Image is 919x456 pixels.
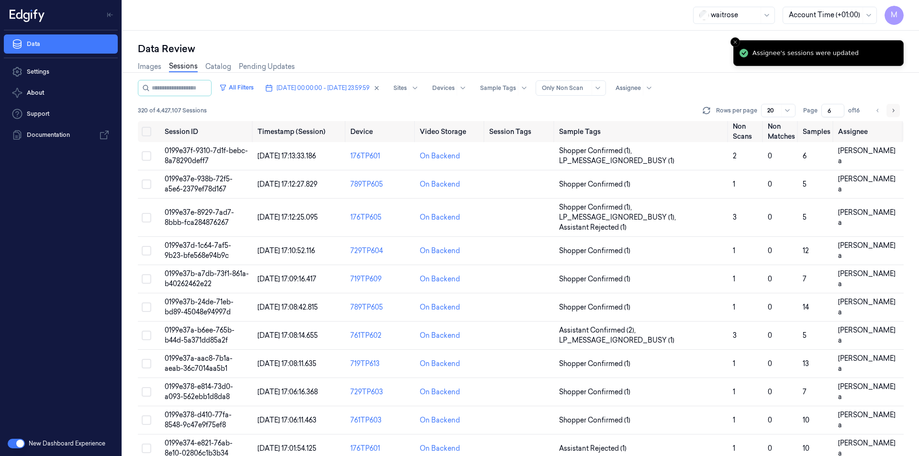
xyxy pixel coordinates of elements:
[142,387,151,397] button: Select row
[848,106,863,115] span: of 16
[350,274,412,284] div: 719TP609
[350,179,412,189] div: 789TP605
[559,274,630,284] span: Shopper Confirmed (1)
[838,208,896,227] span: [PERSON_NAME] a
[165,298,234,316] span: 0199e37b-24de-71eb-bd89-45048e94997d
[4,104,118,123] a: Support
[559,202,634,212] span: Shopper Confirmed (1) ,
[420,415,460,425] div: On Backend
[258,359,316,368] span: [DATE] 17:08:11.635
[559,179,630,189] span: Shopper Confirmed (1)
[803,388,807,396] span: 7
[4,34,118,54] a: Data
[165,146,248,165] span: 0199e37f-9310-7d1f-bebc-8a78290deff7
[768,331,772,340] span: 0
[4,125,118,145] a: Documentation
[838,175,896,193] span: [PERSON_NAME] a
[768,359,772,368] span: 0
[733,303,735,311] span: 1
[559,246,630,256] span: Shopper Confirmed (1)
[729,121,764,142] th: Non Scans
[768,303,772,311] span: 0
[258,388,318,396] span: [DATE] 17:06:16.368
[350,151,412,161] div: 176TP601
[420,387,460,397] div: On Backend
[730,37,740,47] button: Close toast
[258,331,318,340] span: [DATE] 17:08:14.655
[885,6,904,25] button: M
[142,151,151,161] button: Select row
[420,212,460,222] div: On Backend
[886,104,900,117] button: Go to next page
[205,62,231,72] a: Catalog
[165,241,231,260] span: 0199e37d-1c64-7af5-9b23-bfe568e94b9c
[277,84,370,92] span: [DATE] 00:00:00 - [DATE] 23:59:59
[838,269,896,288] span: [PERSON_NAME] a
[142,213,151,222] button: Select row
[165,411,232,429] span: 0199e378-d410-77fa-8548-9c47e9f75ef8
[420,179,460,189] div: On Backend
[350,415,412,425] div: 761TP603
[485,121,555,142] th: Session Tags
[733,331,737,340] span: 3
[420,359,460,369] div: On Backend
[350,331,412,341] div: 761TP602
[838,326,896,345] span: [PERSON_NAME] a
[102,7,118,22] button: Toggle Navigation
[258,416,316,424] span: [DATE] 17:06:11.463
[555,121,729,142] th: Sample Tags
[258,180,317,189] span: [DATE] 17:12:27.829
[165,208,234,227] span: 0199e37e-8929-7ad7-8bbb-fca284876267
[138,62,161,72] a: Images
[768,246,772,255] span: 0
[871,104,885,117] button: Go to previous page
[169,61,198,72] a: Sessions
[138,106,207,115] span: 320 of 4,427,107 Sessions
[559,302,630,312] span: Shopper Confirmed (1)
[803,180,807,189] span: 5
[215,80,258,95] button: All Filters
[733,444,735,453] span: 1
[803,416,809,424] span: 10
[559,415,630,425] span: Shopper Confirmed (1)
[803,246,809,255] span: 12
[261,80,384,96] button: [DATE] 00:00:00 - [DATE] 23:59:59
[165,382,233,401] span: 0199e378-e814-73d0-a093-562ebb1d8da8
[716,106,757,115] p: Rows per page
[838,382,896,401] span: [PERSON_NAME] a
[420,246,460,256] div: On Backend
[142,302,151,312] button: Select row
[142,359,151,368] button: Select row
[138,42,904,56] div: Data Review
[803,213,807,222] span: 5
[559,359,630,369] span: Shopper Confirmed (1)
[420,274,460,284] div: On Backend
[764,121,799,142] th: Non Matches
[420,444,460,454] div: On Backend
[239,62,295,72] a: Pending Updates
[838,411,896,429] span: [PERSON_NAME] a
[142,331,151,340] button: Select row
[803,106,818,115] span: Page
[838,298,896,316] span: [PERSON_NAME] a
[834,121,904,142] th: Assignee
[165,326,235,345] span: 0199e37a-b6ee-765b-b44d-5a371dd85a2f
[799,121,834,142] th: Samples
[803,303,809,311] span: 14
[871,104,900,117] nav: pagination
[559,156,674,166] span: LP_MESSAGE_IGNORED_BUSY (1)
[559,212,678,222] span: LP_MESSAGE_IGNORED_BUSY (1) ,
[142,127,151,136] button: Select all
[350,359,412,369] div: 719TP613
[838,146,896,165] span: [PERSON_NAME] a
[350,246,412,256] div: 729TP604
[142,246,151,256] button: Select row
[420,302,460,312] div: On Backend
[350,302,412,312] div: 789TP605
[258,152,316,160] span: [DATE] 17:13:33.186
[165,354,233,373] span: 0199e37a-aac8-7b1a-aeab-36c7014aa5b1
[347,121,416,142] th: Device
[350,444,412,454] div: 176TP601
[803,359,809,368] span: 13
[142,179,151,189] button: Select row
